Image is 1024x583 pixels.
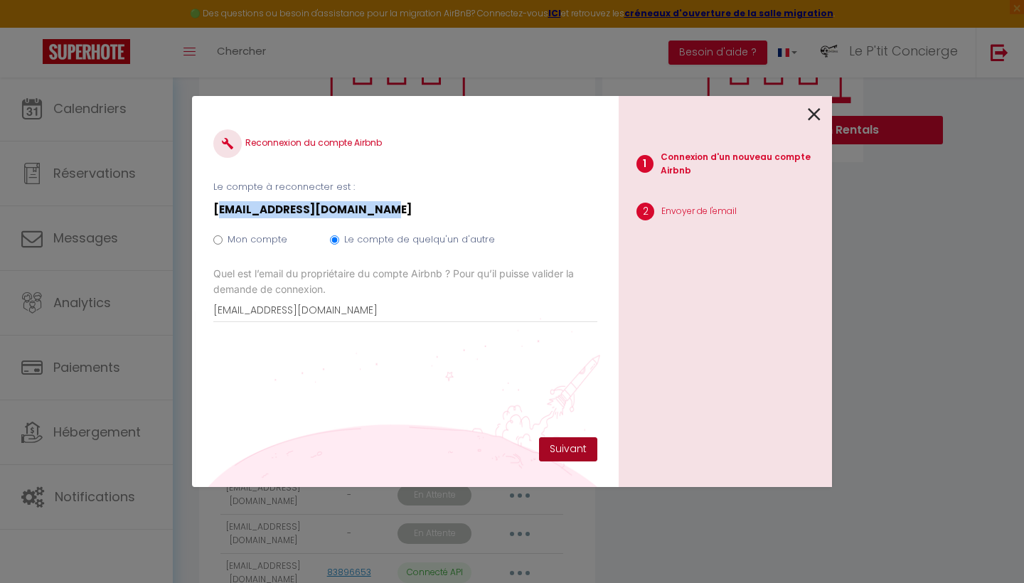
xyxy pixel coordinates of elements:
label: Mon compte [228,232,287,247]
button: Suivant [539,437,597,461]
label: Le compte de quelqu'un d'autre [344,232,495,247]
span: 1 [636,155,654,173]
p: Connexion d'un nouveau compte Airbnb [661,151,833,178]
button: Ouvrir le widget de chat LiveChat [11,6,54,48]
p: Le compte à reconnecter est : [213,180,597,194]
p: [EMAIL_ADDRESS][DOMAIN_NAME] [213,201,597,218]
label: Quel est l’email du propriétaire du compte Airbnb ? Pour qu’il puisse valider la demande de conne... [213,266,597,297]
p: Envoyer de l'email [661,205,737,218]
span: 2 [636,203,654,220]
h4: Reconnexion du compte Airbnb [213,129,597,158]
